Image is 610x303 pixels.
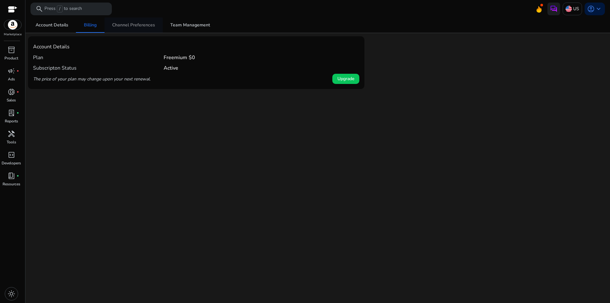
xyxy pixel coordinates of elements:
[2,160,21,166] p: Developers
[33,55,164,61] h4: Plan
[8,67,15,75] span: campaign
[17,112,19,114] span: fiber_manual_record
[4,55,18,61] p: Product
[4,32,22,37] p: Marketplace
[8,76,15,82] p: Ads
[8,109,15,117] span: lab_profile
[7,97,16,103] p: Sales
[164,54,187,61] b: Freemium
[332,74,359,84] button: Upgrade
[587,5,595,13] span: account_circle
[8,46,15,54] span: inventory_2
[44,5,82,12] p: Press to search
[33,65,164,71] h4: Subscripton Status
[566,6,572,12] img: us.svg
[8,172,15,180] span: book_4
[5,118,18,124] p: Reports
[17,91,19,93] span: fiber_manual_record
[17,175,19,177] span: fiber_manual_record
[17,70,19,72] span: fiber_manual_record
[33,76,151,82] i: The price of your plan may change upon your next renewal.
[4,20,21,30] img: amazon.svg
[337,75,354,82] span: Upgrade
[36,23,68,27] span: Account Details
[595,5,602,13] span: keyboard_arrow_down
[57,5,63,12] span: /
[170,23,210,27] span: Team Management
[7,139,16,145] p: Tools
[36,5,43,13] span: search
[8,151,15,159] span: code_blocks
[189,54,195,61] span: $0
[164,65,178,72] b: Active
[3,181,20,187] p: Resources
[573,3,579,14] p: US
[112,23,155,27] span: Channel Preferences
[8,88,15,96] span: donut_small
[8,130,15,138] span: handyman
[33,44,359,50] h4: Account Details
[8,290,15,298] span: light_mode
[84,23,97,27] span: Billing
